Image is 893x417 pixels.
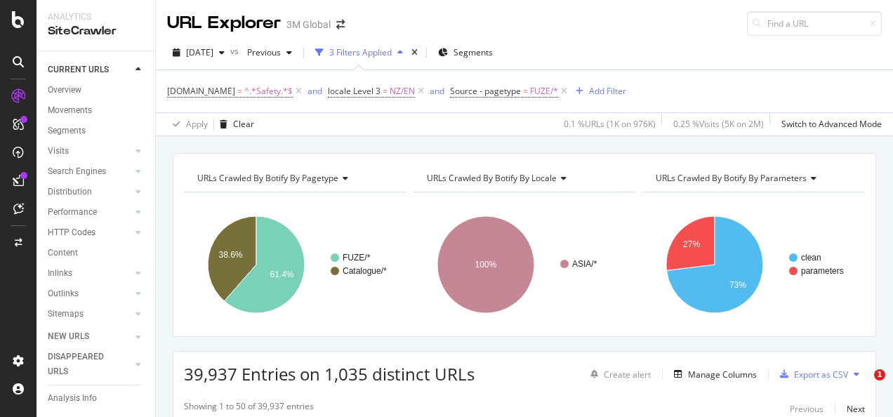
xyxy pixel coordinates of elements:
a: Distribution [48,185,131,199]
div: and [307,85,322,97]
div: Performance [48,205,97,220]
div: Inlinks [48,266,72,281]
h4: URLs Crawled By Botify By locale [424,167,623,190]
span: Source - pagetype [450,85,521,97]
a: Outlinks [48,286,131,301]
button: Previous [790,400,823,417]
div: Distribution [48,185,92,199]
span: 1 [874,369,885,380]
div: SiteCrawler [48,23,144,39]
a: DISAPPEARED URLS [48,350,131,379]
a: Performance [48,205,131,220]
span: [DOMAIN_NAME] [167,85,235,97]
div: Overview [48,83,81,98]
span: 2025 Sep. 21st [186,46,213,58]
a: CURRENT URLS [48,62,131,77]
button: Segments [432,41,498,64]
button: and [430,84,444,98]
div: Manage Columns [688,369,757,380]
text: 27% [683,239,700,249]
span: NZ/EN [390,81,415,101]
button: Previous [242,41,298,64]
svg: A chart. [642,204,861,326]
text: parameters [801,266,844,276]
button: Manage Columns [668,366,757,383]
svg: A chart. [184,204,403,326]
button: [DATE] [167,41,230,64]
span: = [237,85,242,97]
div: Sitemaps [48,307,84,322]
div: Clear [233,118,254,130]
div: Previous [790,403,823,415]
div: Segments [48,124,86,138]
text: 73% [729,280,746,290]
iframe: Intercom live chat [845,369,879,403]
div: Analytics [48,11,144,23]
div: Analysis Info [48,391,97,406]
a: Visits [48,144,131,159]
div: arrow-right-arrow-left [336,20,345,29]
div: 0.1 % URLs ( 1K on 976K ) [564,118,656,130]
div: DISAPPEARED URLS [48,350,119,379]
button: Switch to Advanced Mode [776,113,882,135]
text: 61.4% [270,270,293,279]
span: Previous [242,46,281,58]
text: 38.6% [219,250,243,260]
div: Add Filter [589,85,626,97]
a: Search Engines [48,164,131,179]
span: URLs Crawled By Botify By pagetype [197,172,338,184]
div: Search Engines [48,164,106,179]
a: Content [48,246,145,260]
a: Sitemaps [48,307,131,322]
span: URLs Crawled By Botify By locale [427,172,557,184]
a: NEW URLS [48,329,131,344]
a: Analysis Info [48,391,145,406]
a: Inlinks [48,266,131,281]
div: Visits [48,144,69,159]
span: = [383,85,388,97]
button: Export as CSV [774,363,848,385]
div: URL Explorer [167,11,281,35]
span: 39,937 Entries on 1,035 distinct URLs [184,362,475,385]
text: ASIA/* [572,259,597,269]
a: HTTP Codes [48,225,131,240]
button: Next [847,400,865,417]
div: times [409,46,421,60]
h4: URLs Crawled By Botify By parameters [653,167,852,190]
button: 3 Filters Applied [310,41,409,64]
div: Export as CSV [794,369,848,380]
text: clean [801,253,821,263]
div: Apply [186,118,208,130]
span: = [523,85,528,97]
button: Create alert [585,363,651,385]
div: Movements [48,103,92,118]
text: FUZE/* [343,253,371,263]
button: Apply [167,113,208,135]
div: Content [48,246,78,260]
div: Outlinks [48,286,79,301]
svg: A chart. [414,204,633,326]
div: and [430,85,444,97]
div: Next [847,403,865,415]
span: ^.*Safety.*$ [244,81,293,101]
h4: URLs Crawled By Botify By pagetype [194,167,394,190]
button: and [307,84,322,98]
span: Segments [454,46,493,58]
span: locale Level 3 [328,85,381,97]
div: Showing 1 to 50 of 39,937 entries [184,400,314,417]
a: Overview [48,83,145,98]
input: Find a URL [747,11,882,36]
button: Clear [214,113,254,135]
span: FUZE/* [530,81,558,101]
text: Catalogue/* [343,266,387,276]
span: vs [230,45,242,57]
div: 3 Filters Applied [329,46,392,58]
div: 3M Global [286,18,331,32]
span: URLs Crawled By Botify By parameters [656,172,807,184]
div: 0.25 % Visits ( 5K on 2M ) [673,118,764,130]
button: Add Filter [570,83,626,100]
div: Switch to Advanced Mode [781,118,882,130]
text: 100% [475,260,496,270]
